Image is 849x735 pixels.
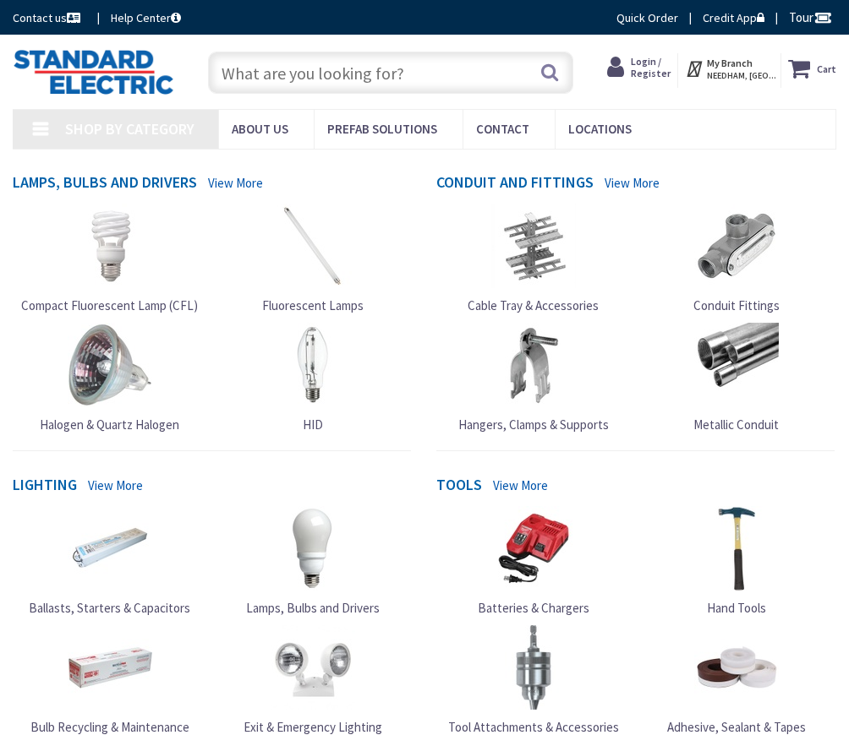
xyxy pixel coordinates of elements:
span: Cable Tray & Accessories [468,297,599,313]
a: Cart [788,53,836,84]
a: Cable Tray & Accessories Cable Tray & Accessories [468,204,599,314]
img: Tool Attachments & Accessories [491,625,576,710]
a: View More [605,174,660,192]
a: Compact Fluorescent Lamp (CFL) Compact Fluorescent Lamp (CFL) [21,204,198,314]
a: Hand Tools Hand Tools [694,506,779,617]
span: Locations [568,121,632,137]
span: Hangers, Clamps & Supports [458,416,609,433]
span: Adhesive, Sealant & Tapes [667,719,806,735]
a: Credit App [703,9,764,26]
strong: My Branch [707,57,753,69]
span: Lamps, Bulbs and Drivers [246,600,380,616]
img: Halogen & Quartz Halogen [68,323,152,407]
span: Contact [476,121,529,137]
strong: Cart [817,53,836,84]
span: NEEDHAM, [GEOGRAPHIC_DATA] [707,70,779,81]
span: Compact Fluorescent Lamp (CFL) [21,297,198,313]
a: Ballasts, Starters & Capacitors Ballasts, Starters & Capacitors [29,506,190,617]
img: Standard Electric [13,49,174,95]
a: Lamps, Bulbs and Drivers Lamps, Bulbs and Drivers [246,506,380,617]
span: Shop By Category [65,119,194,139]
img: Hand Tools [694,506,779,591]
a: Quick Order [616,9,678,26]
a: View More [208,174,263,192]
span: Fluorescent Lamps [262,297,364,313]
img: Exit & Emergency Lighting [271,625,355,710]
a: Help Center [111,9,181,26]
span: Tour [789,9,832,25]
img: Adhesive, Sealant & Tapes [694,625,779,710]
a: View More [88,476,143,494]
a: Fluorescent Lamps Fluorescent Lamps [262,204,364,314]
span: Metallic Conduit [693,416,779,433]
a: Halogen & Quartz Halogen Halogen & Quartz Halogen [40,323,179,433]
span: HID [303,416,323,433]
a: Login / Register [607,53,671,82]
span: Batteries & Chargers [478,600,589,616]
img: Batteries & Chargers [491,506,576,591]
a: Conduit Fittings Conduit Fittings [693,204,780,314]
input: What are you looking for? [208,52,573,94]
h4: Tools [436,476,482,498]
a: HID HID [271,323,355,433]
img: Hangers, Clamps & Supports [491,323,576,407]
img: Compact Fluorescent Lamp (CFL) [68,204,152,288]
a: Batteries & Chargers Batteries & Chargers [478,506,589,617]
span: Exit & Emergency Lighting [244,719,382,735]
h4: Lamps, Bulbs and Drivers [13,174,197,195]
span: Bulb Recycling & Maintenance [30,719,189,735]
span: About Us [232,121,288,137]
span: Ballasts, Starters & Capacitors [29,600,190,616]
a: Hangers, Clamps & Supports Hangers, Clamps & Supports [458,323,609,433]
img: Fluorescent Lamps [271,204,355,288]
a: Metallic Conduit Metallic Conduit [693,323,779,433]
img: Bulb Recycling & Maintenance [68,625,152,710]
img: Cable Tray & Accessories [491,204,576,288]
a: Contact us [13,9,84,26]
div: My Branch NEEDHAM, [GEOGRAPHIC_DATA] [685,53,774,84]
h4: Conduit and Fittings [436,174,594,195]
span: Login / Register [631,55,671,79]
span: Conduit Fittings [693,297,780,313]
img: Ballasts, Starters & Capacitors [68,506,152,591]
img: Lamps, Bulbs and Drivers [271,506,355,591]
img: Metallic Conduit [694,323,779,407]
img: HID [271,323,355,407]
span: Tool Attachments & Accessories [448,719,619,735]
span: Halogen & Quartz Halogen [40,416,179,433]
span: Prefab Solutions [327,121,437,137]
img: Conduit Fittings [694,204,779,288]
h4: Lighting [13,476,77,498]
span: Hand Tools [707,600,766,616]
a: View More [493,476,548,494]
